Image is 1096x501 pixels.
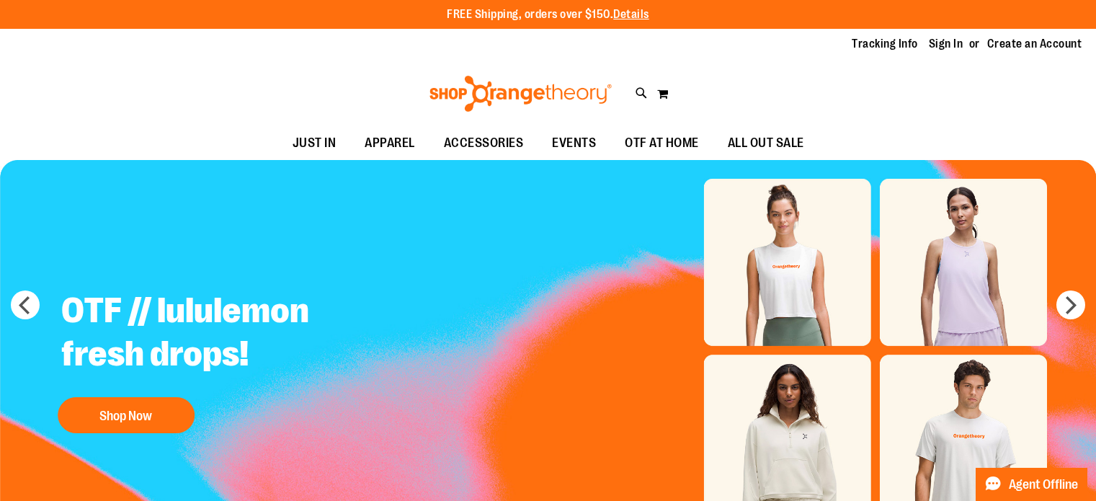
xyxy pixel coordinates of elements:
button: Agent Offline [976,468,1087,501]
a: Create an Account [987,36,1082,52]
span: OTF AT HOME [625,127,699,159]
a: Details [613,8,649,21]
button: next [1056,291,1085,319]
span: Agent Offline [1009,478,1078,492]
span: ACCESSORIES [444,127,524,159]
span: JUST IN [293,127,337,159]
img: Shop Orangetheory [427,76,614,112]
span: ALL OUT SALE [728,127,804,159]
span: APPAREL [365,127,415,159]
button: prev [11,291,40,319]
button: Shop Now [58,397,195,433]
span: EVENTS [552,127,596,159]
a: Tracking Info [852,36,918,52]
a: Sign In [929,36,963,52]
p: FREE Shipping, orders over $150. [447,6,649,23]
h2: OTF // lululemon fresh drops! [50,278,409,390]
